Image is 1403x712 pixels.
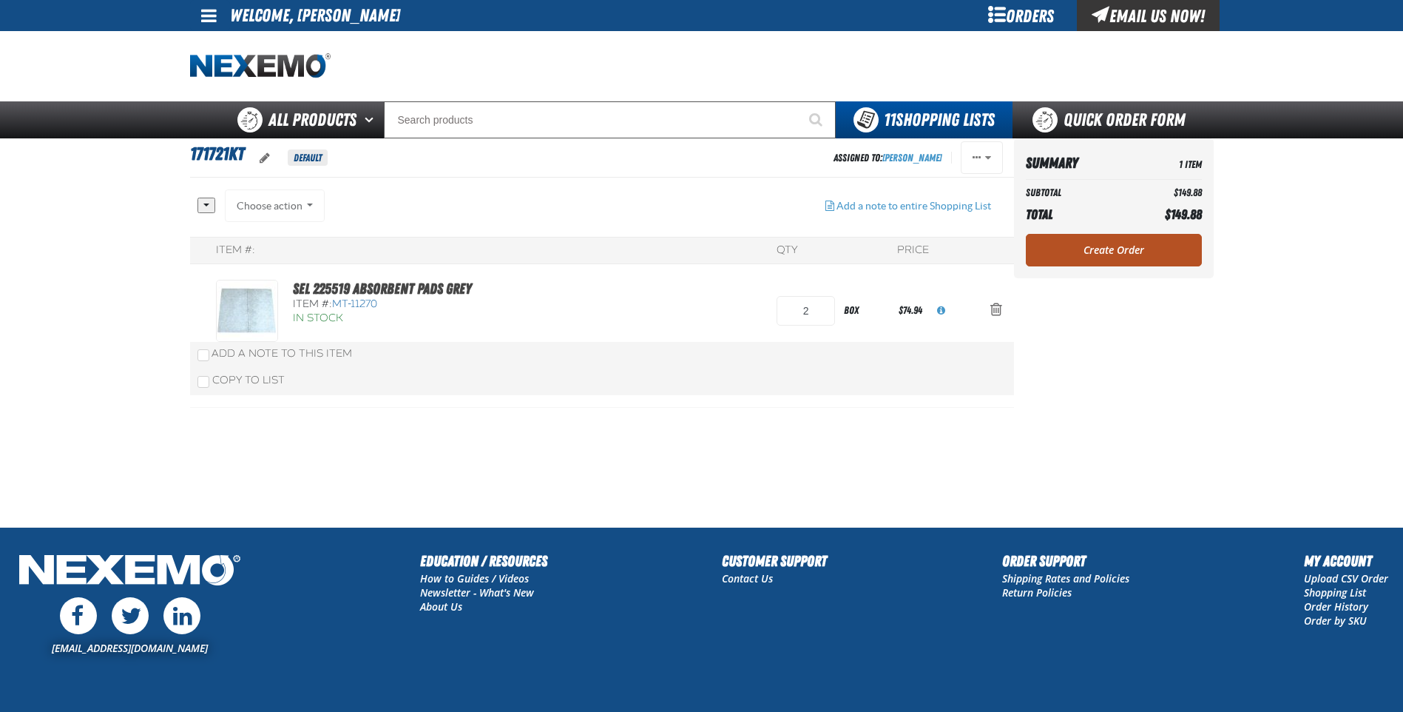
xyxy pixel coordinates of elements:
[293,312,572,326] div: In Stock
[1002,585,1072,600] a: Return Policies
[293,298,572,312] div: Item #:
[799,101,836,138] button: Start Searching
[1304,600,1368,614] a: Order History
[268,107,356,133] span: All Products
[884,110,896,130] strong: 11
[897,244,929,258] div: Price
[1002,550,1129,572] h2: Order Support
[1304,571,1388,585] a: Upload CSV Order
[835,294,896,327] div: box
[420,585,534,600] a: Newsletter - What's New
[359,101,384,138] button: Open All Products pages
[190,53,331,79] img: Nexemo logo
[248,142,282,175] button: oro.shoppinglist.label.edit.tooltip
[420,550,547,572] h2: Education / Resources
[293,280,472,298] a: Sel 225519 Absorbent Pads Grey
[777,296,835,326] input: Product Quantity
[836,101,1012,138] button: You have 11 Shopping Lists. Open to view details
[834,148,942,168] div: Assigned To:
[197,376,209,388] input: Copy To List
[1304,614,1367,628] a: Order by SKU
[197,374,285,386] label: Copy To List
[814,189,1003,222] button: Add a note to entire Shopping List
[212,347,352,360] span: Add a Note to This Item
[884,110,995,130] span: Shopping Lists
[1129,150,1201,176] td: 1 Item
[978,295,1014,327] button: Action Remove Sel 225519 Absorbent Pads Grey from 171721KT
[288,150,328,166] span: Default
[216,244,255,258] div: Item #:
[1165,206,1202,222] span: $149.88
[1026,183,1129,203] th: Subtotal
[1026,150,1129,176] th: Summary
[420,571,529,585] a: How to Guides / Videos
[1002,571,1129,585] a: Shipping Rates and Policies
[384,101,836,138] input: Search
[961,141,1003,174] button: Actions of 171721KT
[420,600,462,614] a: About Us
[1129,183,1201,203] td: $149.88
[899,304,922,316] span: $74.94
[15,550,245,594] img: Nexemo Logo
[1304,550,1388,572] h2: My Account
[332,298,377,310] span: MT-11270
[197,349,209,361] input: Add a Note to This Item
[882,152,942,164] a: [PERSON_NAME]
[1026,203,1129,226] th: Total
[190,144,244,164] span: 171721KT
[1012,101,1213,138] a: Quick Order Form
[925,295,957,327] button: View All Prices for MT-11270
[1304,585,1366,600] a: Shopping List
[777,244,797,258] div: QTY
[190,53,331,79] a: Home
[722,571,773,585] a: Contact Us
[1026,234,1202,266] a: Create Order
[52,641,208,655] a: [EMAIL_ADDRESS][DOMAIN_NAME]
[722,550,827,572] h2: Customer Support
